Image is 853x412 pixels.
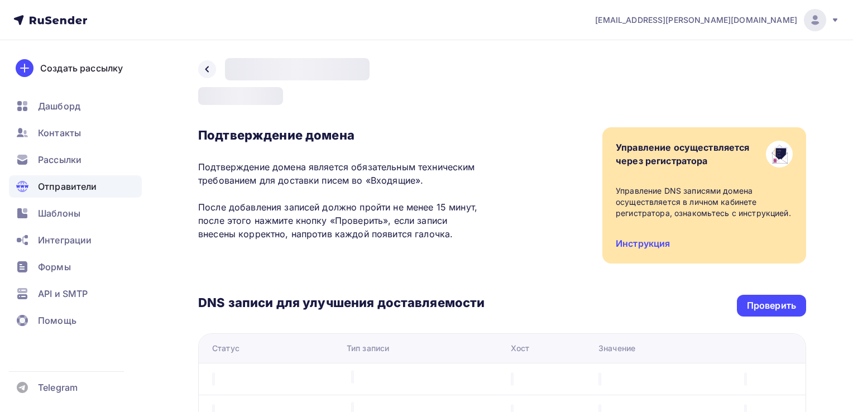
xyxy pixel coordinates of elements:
[212,343,239,354] div: Статус
[38,153,82,166] span: Рассылки
[38,207,80,220] span: Шаблоны
[595,9,840,31] a: [EMAIL_ADDRESS][PERSON_NAME][DOMAIN_NAME]
[9,175,142,198] a: Отправители
[198,127,485,143] h3: Подтверждение домена
[595,15,797,26] span: [EMAIL_ADDRESS][PERSON_NAME][DOMAIN_NAME]
[598,343,635,354] div: Значение
[9,95,142,117] a: Дашборд
[38,233,92,247] span: Интеграции
[9,256,142,278] a: Формы
[616,185,793,219] div: Управление DNS записями домена осуществляется в личном кабинете регистратора, ознакомьтесь с инст...
[38,180,97,193] span: Отправители
[616,238,670,249] a: Инструкция
[38,126,81,140] span: Контакты
[198,160,485,241] p: Подтверждение домена является обязательным техническим требованием для доставки писем во «Входящи...
[747,299,796,312] div: Проверить
[198,295,485,313] h3: DNS записи для улучшения доставляемости
[9,148,142,171] a: Рассылки
[38,381,78,394] span: Telegram
[9,122,142,144] a: Контакты
[38,287,88,300] span: API и SMTP
[38,260,71,274] span: Формы
[40,61,123,75] div: Создать рассылку
[9,202,142,224] a: Шаблоны
[38,99,80,113] span: Дашборд
[511,343,530,354] div: Хост
[616,141,750,167] div: Управление осуществляется через регистратора
[347,343,389,354] div: Тип записи
[38,314,76,327] span: Помощь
